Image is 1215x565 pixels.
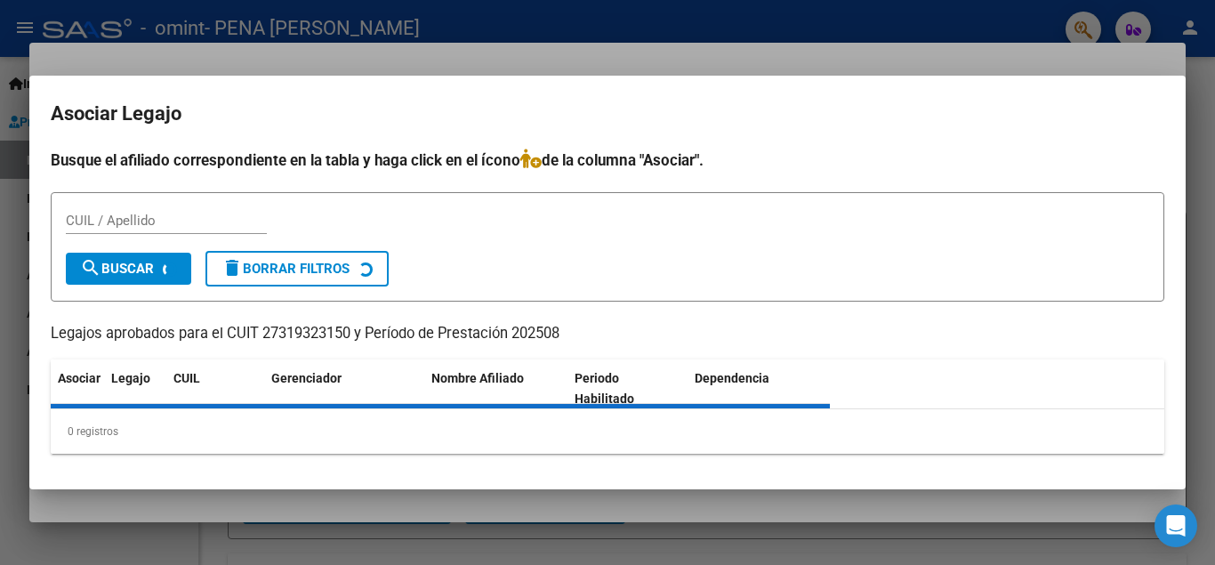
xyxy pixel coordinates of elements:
[173,371,200,385] span: CUIL
[66,253,191,285] button: Buscar
[80,261,154,277] span: Buscar
[58,371,101,385] span: Asociar
[567,359,688,418] datatable-header-cell: Periodo Habilitado
[51,97,1164,131] h2: Asociar Legajo
[51,149,1164,172] h4: Busque el afiliado correspondiente en la tabla y haga click en el ícono de la columna "Asociar".
[80,257,101,278] mat-icon: search
[205,251,389,287] button: Borrar Filtros
[51,323,1164,345] p: Legajos aprobados para el CUIT 27319323150 y Período de Prestación 202508
[431,371,524,385] span: Nombre Afiliado
[221,261,350,277] span: Borrar Filtros
[104,359,166,418] datatable-header-cell: Legajo
[51,359,104,418] datatable-header-cell: Asociar
[1155,504,1197,547] div: Open Intercom Messenger
[688,359,831,418] datatable-header-cell: Dependencia
[51,409,1164,454] div: 0 registros
[221,257,243,278] mat-icon: delete
[264,359,424,418] datatable-header-cell: Gerenciador
[166,359,264,418] datatable-header-cell: CUIL
[424,359,567,418] datatable-header-cell: Nombre Afiliado
[695,371,769,385] span: Dependencia
[111,371,150,385] span: Legajo
[575,371,634,406] span: Periodo Habilitado
[271,371,342,385] span: Gerenciador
